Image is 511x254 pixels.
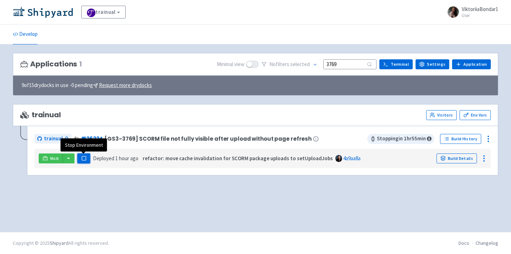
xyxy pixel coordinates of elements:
[13,6,73,18] img: Shipyard logo
[440,134,481,144] a: Build History
[77,153,90,163] button: Pause
[50,156,59,161] span: Visit
[34,134,71,144] a: trainual
[290,61,310,67] span: selected
[452,59,491,69] a: Application
[104,136,312,142] span: [GS3-3769] SCORM file not fully visible after upload without page refresh
[39,153,63,163] a: Visit
[20,111,61,119] span: trainual
[379,59,413,69] a: Terminal
[416,59,449,69] a: Settings
[458,240,469,246] a: Docs
[143,155,333,162] strong: refactor: move cache invalidation for SCORM package uploads to setUploadJobs
[443,6,498,18] a: ViktoriiaBondar1 User
[462,6,498,12] span: ViktoriiaBondar1
[13,25,38,44] a: Develop
[50,240,68,246] a: Shipyard
[343,155,361,162] a: 4a9aa8a
[79,60,82,68] span: 1
[460,110,491,120] a: Env Vars
[20,60,82,68] h3: Applications
[115,155,138,162] time: 1 hour ago
[13,239,109,247] div: Copyright © 2025 All rights reserved.
[426,110,457,120] a: Visitors
[436,153,477,163] a: Build Details
[367,134,434,144] span: Stopping in 1 hr 55 min
[476,240,498,246] a: Changelog
[323,59,377,69] input: Search...
[44,135,63,143] span: trainual
[99,82,152,88] u: Request more drydocks
[269,60,310,69] span: No filter s
[81,135,103,142] a: #26224
[81,6,126,18] a: trainual
[22,81,152,90] span: 9 of 15 drydocks in use - 0 pending
[217,60,244,69] span: Minimal view
[462,13,498,18] small: User
[93,155,138,162] span: Deployed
